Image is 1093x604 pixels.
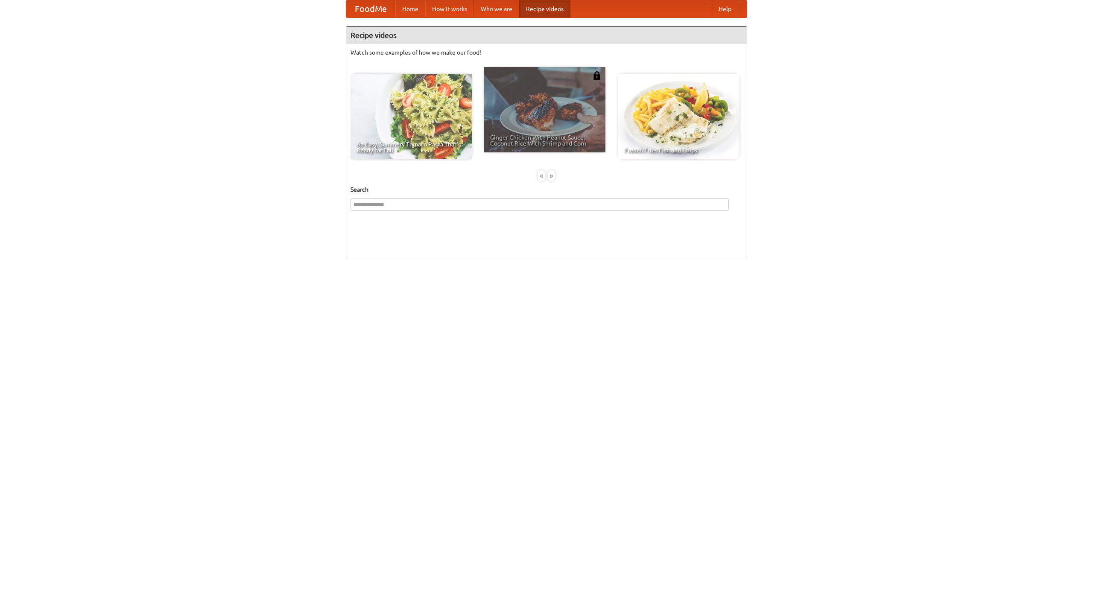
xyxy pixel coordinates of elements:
[357,141,466,153] span: An Easy, Summery Tomato Pasta That's Ready for Fall
[395,0,425,18] a: Home
[474,0,519,18] a: Who we are
[712,0,738,18] a: Help
[351,185,742,194] h5: Search
[624,147,734,153] span: French Fries Fish and Chips
[593,71,601,80] img: 483408.png
[346,27,747,44] h4: Recipe videos
[538,170,545,181] div: «
[351,48,742,57] p: Watch some examples of how we make our food!
[548,170,555,181] div: »
[351,74,472,159] a: An Easy, Summery Tomato Pasta That's Ready for Fall
[425,0,474,18] a: How it works
[618,74,739,159] a: French Fries Fish and Chips
[346,0,395,18] a: FoodMe
[519,0,570,18] a: Recipe videos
